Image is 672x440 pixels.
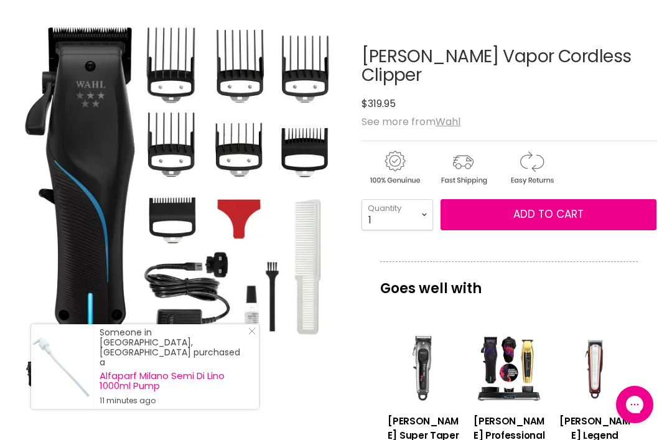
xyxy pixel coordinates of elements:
button: Wahl Vapor Cordless Clipper [16,358,47,390]
span: Add to cart [513,207,584,222]
a: Close Notification [243,327,256,340]
svg: Close Icon [248,327,256,335]
img: shipping.gif [430,149,496,187]
iframe: Gorgias live chat messenger [610,381,660,428]
span: See more from [362,115,460,129]
span: $319.95 [362,96,396,111]
a: Alfaparf Milano Semi Di Lino 1000ml Pump [100,371,246,391]
a: Visit product page [31,324,93,409]
p: Goes well with [380,261,638,302]
h1: [PERSON_NAME] Vapor Cordless Clipper [362,47,656,86]
div: Someone in [GEOGRAPHIC_DATA], [GEOGRAPHIC_DATA] purchased a [100,327,246,406]
button: Add to cart [441,199,656,230]
div: Wahl Vapor Cordless Clipper image. Click or Scroll to Zoom. [16,16,345,346]
a: Wahl [436,115,460,129]
small: 11 minutes ago [100,396,246,406]
div: Product thumbnails [14,355,347,390]
img: genuine.gif [362,149,427,187]
img: returns.gif [498,149,564,187]
img: Wahl Vapor Cordless Clipper [17,360,46,389]
select: Quantity [362,199,433,230]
